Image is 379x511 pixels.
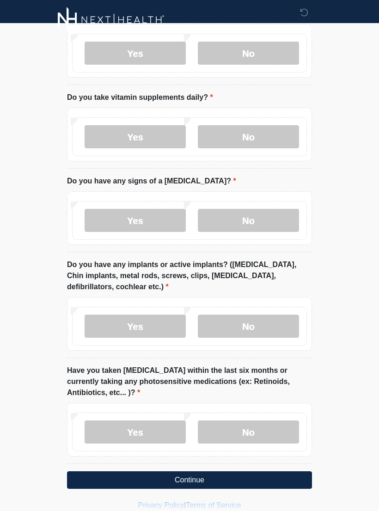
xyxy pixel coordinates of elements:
[67,259,312,292] label: Do you have any implants or active implants? ([MEDICAL_DATA], Chin implants, metal rods, screws, ...
[85,315,186,338] label: Yes
[67,92,213,103] label: Do you take vitamin supplements daily?
[85,209,186,232] label: Yes
[138,501,184,509] a: Privacy Policy
[67,365,312,398] label: Have you taken [MEDICAL_DATA] within the last six months or currently taking any photosensitive m...
[186,501,241,509] a: Terms of Service
[198,315,299,338] label: No
[58,7,165,32] img: Next-Health Logo
[198,42,299,65] label: No
[198,420,299,444] label: No
[67,471,312,489] button: Continue
[184,501,186,509] a: |
[198,125,299,148] label: No
[85,420,186,444] label: Yes
[198,209,299,232] label: No
[85,42,186,65] label: Yes
[85,125,186,148] label: Yes
[67,176,236,187] label: Do you have any signs of a [MEDICAL_DATA]?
